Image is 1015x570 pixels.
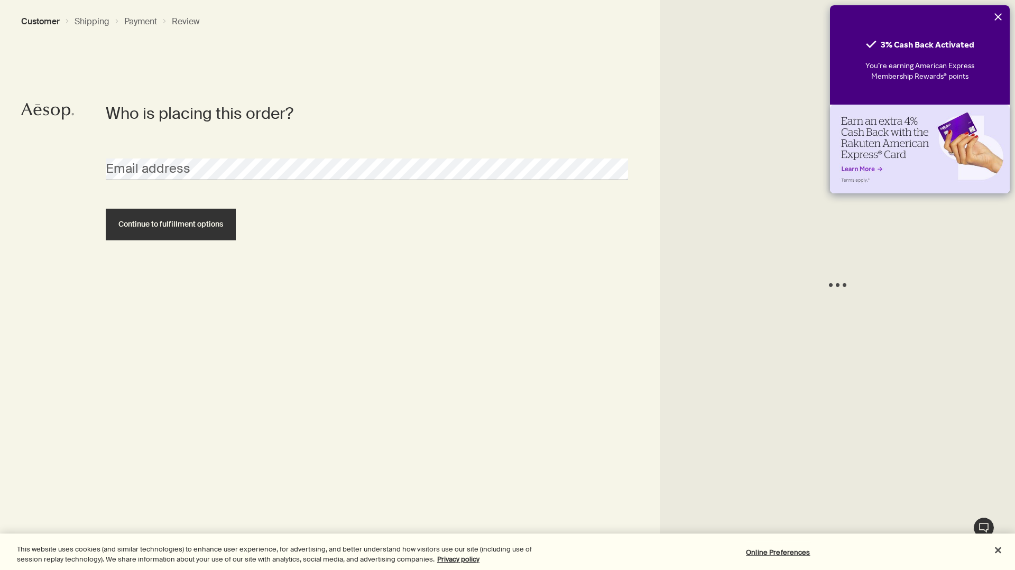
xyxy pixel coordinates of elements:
button: Continue to fulfillment options [106,209,236,240]
button: Payment [124,16,157,27]
button: Online Preferences, Opens the preference center dialog [745,542,811,563]
button: Shipping [75,16,109,27]
input: Email address [106,158,628,180]
h2: Who is placing this order? [106,103,612,124]
a: More information about your privacy, opens in a new tab [437,555,479,564]
div: This website uses cookies (and similar technologies) to enhance user experience, for advertising,... [17,544,558,565]
button: Review [172,16,200,27]
span: Continue to fulfillment options [118,220,223,228]
button: Close [986,539,1010,562]
button: Live Assistance [973,517,994,538]
button: Customer [21,16,60,27]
